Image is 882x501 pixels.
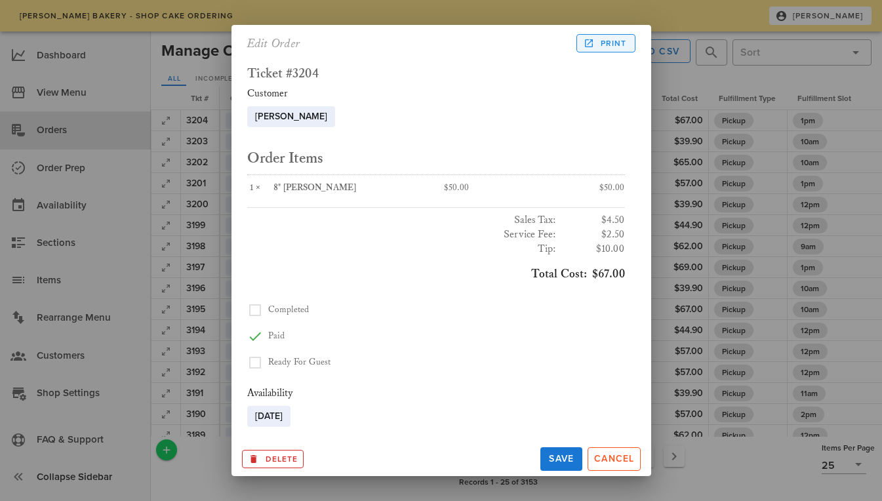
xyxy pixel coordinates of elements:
[248,453,298,465] span: Delete
[247,242,557,256] h3: Tip:
[586,37,626,49] span: Print
[247,213,557,228] h3: Sales Tax:
[436,175,531,202] div: $50.00
[531,175,625,202] div: $50.00
[562,228,625,242] h3: $2.50
[255,106,327,127] span: [PERSON_NAME]
[268,357,331,368] span: Ready For Guest
[247,148,625,169] h2: Order Items
[588,447,641,471] button: Cancel
[247,267,625,281] h3: $67.00
[531,267,587,281] span: Total Cost:
[593,453,635,464] span: Cancel
[247,182,256,193] span: 1
[247,386,625,401] div: Availability
[247,87,625,101] div: Customer
[247,67,625,81] h2: Ticket #3204
[273,183,428,194] div: 8" [PERSON_NAME]
[255,406,283,427] span: [DATE]
[546,453,577,464] span: Save
[562,242,625,256] h3: $10.00
[576,34,635,52] a: Print
[247,228,557,242] h3: Service Fee:
[562,213,625,228] h3: $4.50
[268,304,310,315] span: Completed
[242,450,304,468] button: Archive this Record?
[247,33,301,54] h2: Edit Order
[247,183,274,194] div: ×
[268,331,285,342] span: Paid
[540,447,582,471] button: Save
